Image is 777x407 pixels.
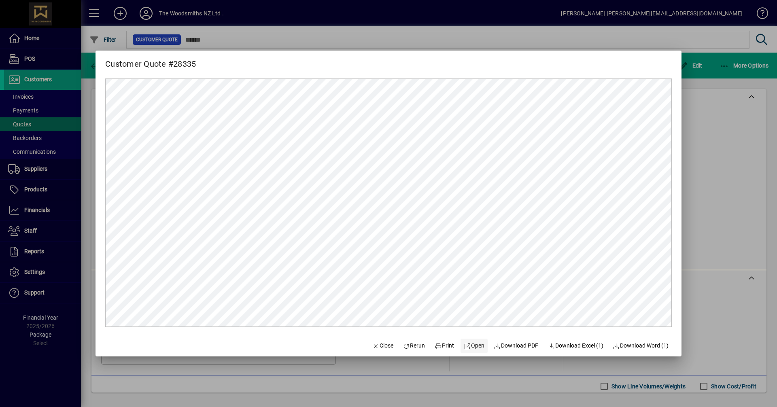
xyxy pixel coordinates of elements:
[494,341,539,350] span: Download PDF
[435,341,454,350] span: Print
[613,341,669,350] span: Download Word (1)
[369,339,397,353] button: Close
[431,339,457,353] button: Print
[464,341,484,350] span: Open
[372,341,393,350] span: Close
[491,339,542,353] a: Download PDF
[548,341,603,350] span: Download Excel (1)
[610,339,672,353] button: Download Word (1)
[96,51,206,70] h2: Customer Quote #28335
[461,339,488,353] a: Open
[545,339,607,353] button: Download Excel (1)
[403,341,425,350] span: Rerun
